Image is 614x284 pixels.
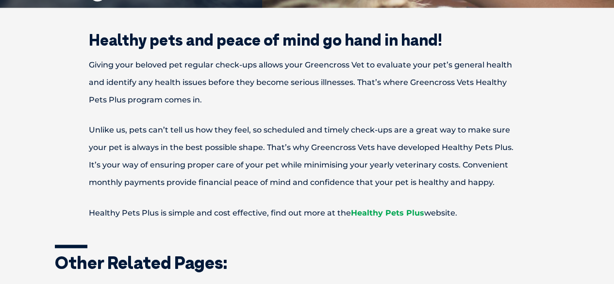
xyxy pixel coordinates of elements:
[55,32,560,48] h2: Healthy pets and peace of mind go hand in hand!
[351,208,424,217] a: Healthy Pets Plus
[55,121,560,191] p: Unlike us, pets can’t tell us how they feel, so scheduled and timely check-ups are a great way to...
[55,254,560,271] h3: Other related pages:
[55,56,560,109] p: Giving your beloved pet regular check-ups allows your Greencross Vet to evaluate your pet’s gener...
[55,204,560,222] p: Healthy Pets Plus is simple and cost effective, find out more at the website.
